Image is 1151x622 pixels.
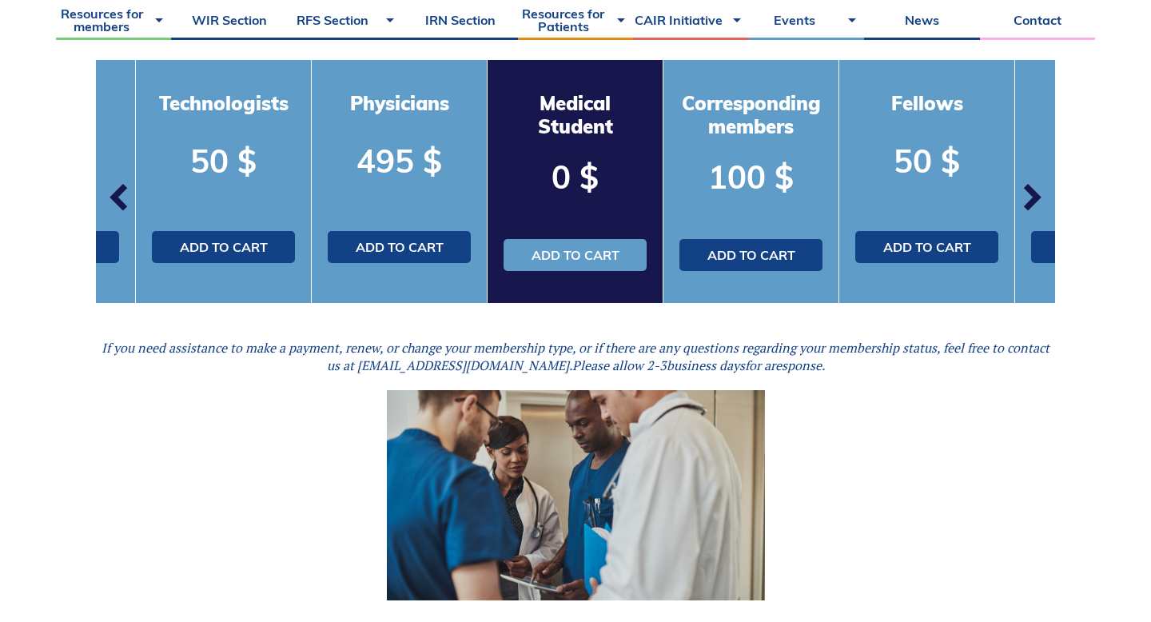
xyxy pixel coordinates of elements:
span: -3 for a [572,357,825,374]
p: 495 $ [328,138,471,183]
a: Add to cart [504,239,647,271]
i: response. [771,357,825,374]
h3: Corresponding members [679,92,822,138]
h3: Fellows [855,92,998,115]
p: 50 $ [152,138,295,183]
p: 100 $ [679,154,822,199]
p: 0 $ [504,154,647,199]
a: Add to cart [855,231,998,263]
a: Add to cart [152,231,295,263]
i: Please allow 2 [572,357,654,374]
em: If you need assistance to make a payment, renew, or change your membership type, or if there are ... [102,339,1049,374]
h3: Physicians [328,92,471,115]
i: business days [667,357,745,374]
h3: Medical Student [504,92,647,138]
a: Add to cart [679,239,822,271]
a: Add to cart [328,231,471,263]
h3: Technologists [152,92,295,115]
p: 50 $ [855,138,998,183]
